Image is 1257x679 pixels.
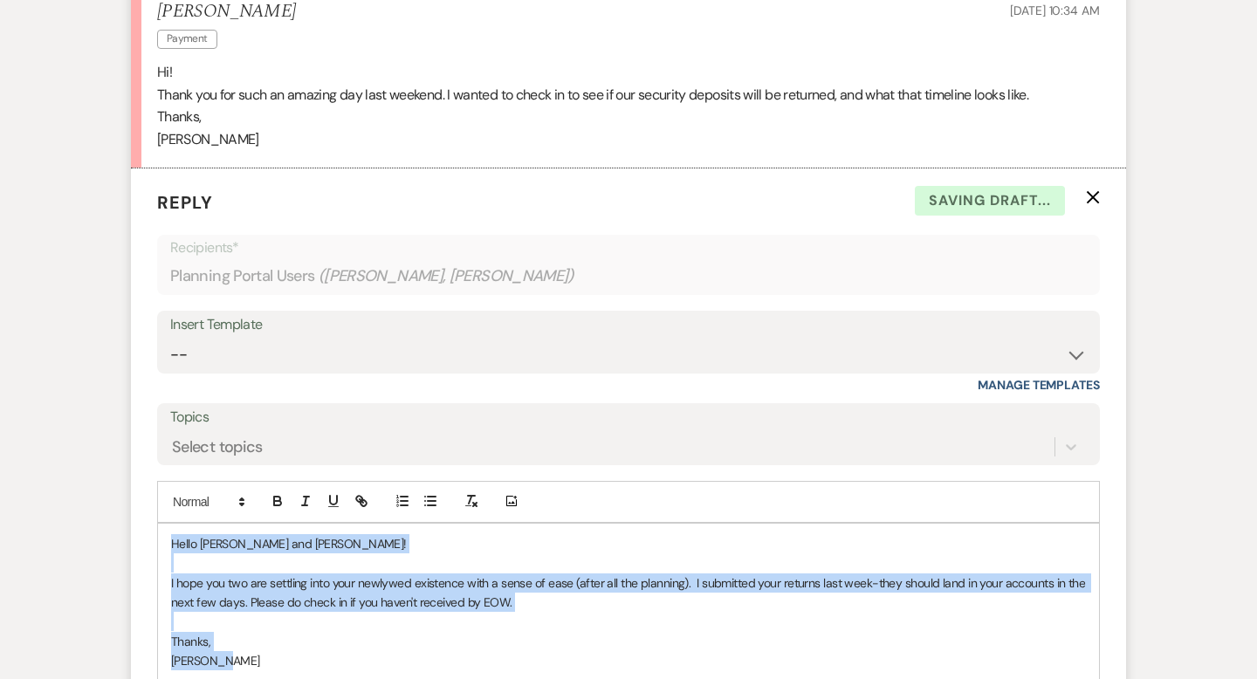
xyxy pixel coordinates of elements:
span: ( [PERSON_NAME], [PERSON_NAME] ) [319,264,575,288]
span: Saving draft... [915,186,1065,216]
div: Insert Template [170,312,1087,338]
p: Thank you for such an amazing day last weekend. I wanted to check in to see if our security depos... [157,84,1100,106]
p: [PERSON_NAME] [157,128,1100,151]
span: Payment [157,30,217,48]
div: Planning Portal Users [170,259,1087,293]
h5: [PERSON_NAME] [157,1,296,23]
p: Recipients* [170,237,1087,259]
div: Select topics [172,435,263,458]
p: Hello [PERSON_NAME] and [PERSON_NAME]! [171,534,1086,553]
p: Thanks, [171,632,1086,651]
p: [PERSON_NAME] [171,651,1086,670]
p: Hi! [157,61,1100,84]
p: Thanks, [157,106,1100,128]
span: Reply [157,191,213,214]
p: I hope you two are settling into your newlywed existence with a sense of ease (after all the plan... [171,573,1086,613]
span: [DATE] 10:34 AM [1010,3,1100,18]
a: Manage Templates [978,377,1100,393]
label: Topics [170,405,1087,430]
